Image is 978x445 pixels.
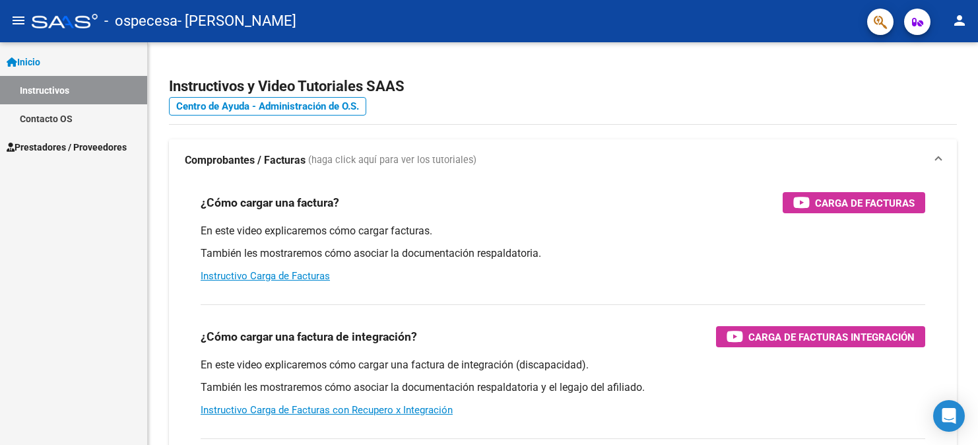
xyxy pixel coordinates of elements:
[201,193,339,212] h3: ¿Cómo cargar una factura?
[308,153,476,168] span: (haga click aquí para ver los tutoriales)
[201,246,925,261] p: También les mostraremos cómo asociar la documentación respaldatoria.
[104,7,178,36] span: - ospecesa
[201,358,925,372] p: En este video explicaremos cómo cargar una factura de integración (discapacidad).
[716,326,925,347] button: Carga de Facturas Integración
[169,74,957,99] h2: Instructivos y Video Tutoriales SAAS
[933,400,965,432] div: Open Intercom Messenger
[178,7,296,36] span: - [PERSON_NAME]
[185,153,306,168] strong: Comprobantes / Facturas
[201,270,330,282] a: Instructivo Carga de Facturas
[783,192,925,213] button: Carga de Facturas
[201,224,925,238] p: En este video explicaremos cómo cargar facturas.
[748,329,915,345] span: Carga de Facturas Integración
[952,13,967,28] mat-icon: person
[11,13,26,28] mat-icon: menu
[815,195,915,211] span: Carga de Facturas
[201,380,925,395] p: También les mostraremos cómo asociar la documentación respaldatoria y el legajo del afiliado.
[201,404,453,416] a: Instructivo Carga de Facturas con Recupero x Integración
[201,327,417,346] h3: ¿Cómo cargar una factura de integración?
[169,97,366,116] a: Centro de Ayuda - Administración de O.S.
[7,140,127,154] span: Prestadores / Proveedores
[7,55,40,69] span: Inicio
[169,139,957,182] mat-expansion-panel-header: Comprobantes / Facturas (haga click aquí para ver los tutoriales)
